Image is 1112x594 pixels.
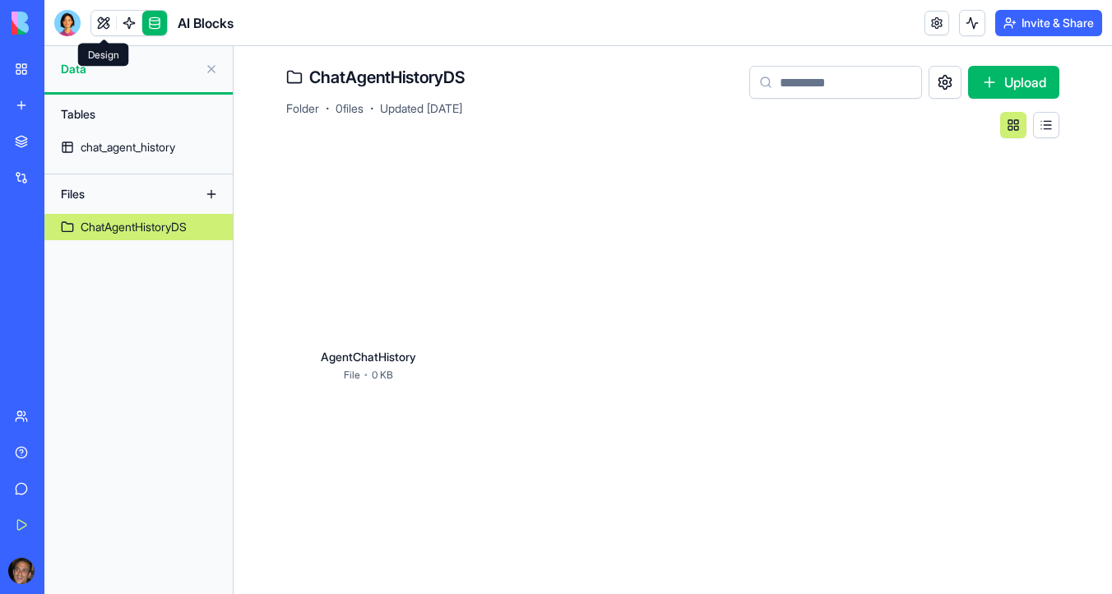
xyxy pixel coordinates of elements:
span: 0 files [336,100,364,117]
a: ChatAgentHistoryDS [44,214,233,240]
div: Tables [53,101,225,128]
span: File [344,369,360,382]
span: 0 KB [372,369,393,382]
span: · [364,362,368,388]
img: ACg8ocKwlY-G7EnJG7p3bnYwdp_RyFFHyn9MlwQjYsG_56ZlydI1TXjL_Q=s96-c [8,558,35,584]
div: Design [78,44,129,67]
a: chat_agent_history [44,134,233,160]
span: Updated [DATE] [380,100,462,117]
span: AI Blocks [178,13,234,33]
span: Data [61,61,198,77]
span: Folder [286,100,319,117]
img: logo [12,12,114,35]
div: AgentChatHistory [286,349,451,365]
div: chat_agent_history [81,139,175,155]
button: Upload [968,66,1059,99]
h4: ChatAgentHistoryDS [309,66,465,89]
span: · [370,97,373,120]
button: Invite & Share [995,10,1102,36]
div: Files [53,181,184,207]
div: ChatAgentHistoryDS [81,219,187,235]
span: · [326,97,329,120]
